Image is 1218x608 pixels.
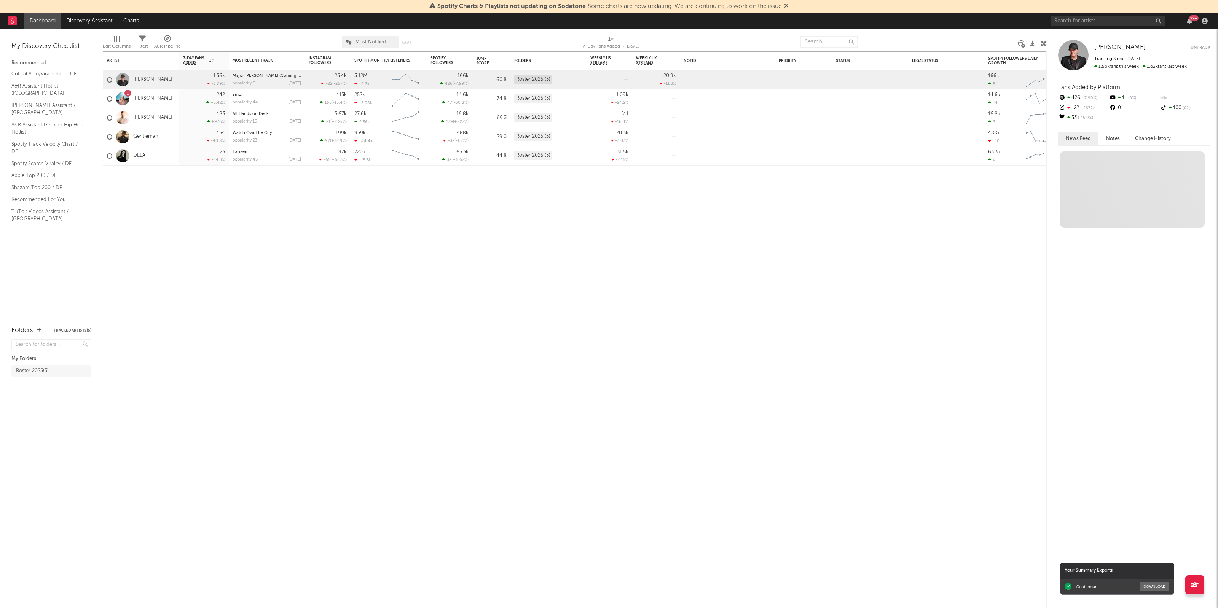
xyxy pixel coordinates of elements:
[514,59,571,63] div: Folders
[354,119,370,124] div: 2.36k
[514,151,552,160] div: Roster 2025 (5)
[326,82,332,86] span: -22
[1022,70,1057,89] svg: Chart title
[611,100,628,105] div: -24.2 %
[11,59,91,68] div: Recommended
[836,59,885,63] div: Status
[207,157,225,162] div: -64.3 %
[1076,584,1098,589] div: Gentleman
[1058,84,1120,90] span: Fans Added by Platform
[354,92,365,97] div: 252k
[1058,113,1109,123] div: 53
[616,131,628,135] div: 20.3k
[456,139,467,143] span: -130 %
[321,81,347,86] div: ( )
[402,41,411,45] button: Save
[912,59,961,63] div: Legal Status
[16,366,49,376] div: Roster 2025 ( 5 )
[1191,44,1210,51] button: Untrack
[1189,15,1199,21] div: 99 +
[354,100,372,105] div: -5.08k
[338,150,347,154] div: 97k
[476,56,495,65] div: Jump Score
[476,132,507,142] div: 29.0
[1080,96,1097,100] span: -7.99 %
[326,120,330,124] span: 21
[325,139,330,143] span: 97
[476,113,507,123] div: 69.3
[1079,106,1095,110] span: -267 %
[233,112,301,116] div: All Hands on Deck
[476,151,507,161] div: 44.8
[11,70,84,78] a: Critical Algo/Viral Chart - DE
[11,354,91,363] div: My Folders
[118,13,144,29] a: Charts
[207,81,225,86] div: -3.89 %
[11,82,84,97] a: A&R Assistant Hotlist ([GEOGRAPHIC_DATA])
[453,158,467,162] span: +6.67 %
[1098,132,1127,145] button: Notes
[1022,146,1057,166] svg: Chart title
[611,157,628,162] div: -2.16 %
[441,119,469,124] div: ( )
[11,365,91,377] a: Roster 2025(5)
[11,339,91,350] input: Search for folders...
[476,94,507,103] div: 74.8
[354,81,370,86] div: -9.7k
[1109,103,1159,113] div: 0
[233,100,258,105] div: popularity: 44
[136,32,148,54] div: Filters
[207,119,225,124] div: +976 %
[54,329,91,333] button: Tracked Artists(5)
[437,3,586,10] span: Spotify Charts & Playlists not updating on Sodatone
[11,183,84,192] a: Shazam Top 200 / DE
[154,32,181,54] div: A&R Pipeline
[213,73,225,78] div: 1.56k
[1181,106,1191,110] span: 0 %
[354,131,366,135] div: 939k
[356,40,386,45] span: Most Notified
[332,120,346,124] span: +2.2k %
[456,150,469,154] div: 63.3k
[779,59,809,63] div: Priority
[335,73,347,78] div: 25.4k
[988,56,1045,65] div: Spotify Followers Daily Growth
[233,150,247,154] a: Tanzen
[107,58,164,63] div: Artist
[103,42,131,51] div: Edit Columns
[11,171,84,180] a: Apple Top 200 / DE
[988,111,1000,116] div: 16.8k
[233,93,301,97] div: amor
[11,326,33,335] div: Folders
[448,139,454,143] span: -32
[217,92,225,97] div: 242
[233,158,258,162] div: popularity: 45
[1160,93,1210,103] div: --
[1058,103,1109,113] div: -22
[1127,132,1178,145] button: Change History
[335,111,347,116] div: 5.67k
[590,56,617,65] span: Weekly US Streams
[611,119,628,124] div: -16.4 %
[389,89,423,108] svg: Chart title
[988,100,998,105] div: 14
[1094,44,1146,51] a: [PERSON_NAME]
[233,58,290,63] div: Most Recent Track
[324,158,330,162] span: -55
[309,56,335,65] div: Instagram Followers
[336,131,347,135] div: 199k
[443,138,469,143] div: ( )
[233,119,257,124] div: popularity: 15
[636,56,665,65] span: Weekly UK Streams
[457,131,469,135] div: 488k
[1140,582,1169,591] button: Download
[11,195,84,204] a: Recommended For You
[217,150,225,154] div: -23
[233,112,269,116] a: All Hands on Deck
[337,92,347,97] div: 115k
[988,138,1000,143] div: -10
[583,42,640,51] div: 7-Day Fans Added (7-Day Fans Added)
[660,81,676,86] div: -11.3 %
[784,3,789,10] span: Dismiss
[331,139,346,143] span: +32.9 %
